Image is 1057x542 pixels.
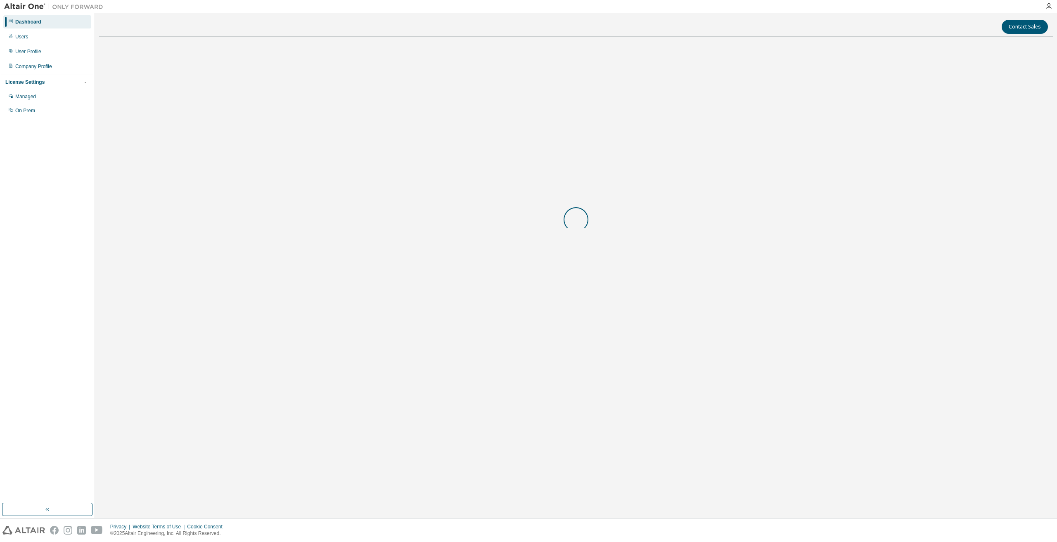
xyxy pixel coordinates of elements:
div: Website Terms of Use [133,523,187,530]
div: Dashboard [15,19,41,25]
p: © 2025 Altair Engineering, Inc. All Rights Reserved. [110,530,228,537]
div: License Settings [5,79,45,85]
div: On Prem [15,107,35,114]
div: Company Profile [15,63,52,70]
img: facebook.svg [50,526,59,535]
img: instagram.svg [64,526,72,535]
div: Users [15,33,28,40]
div: Privacy [110,523,133,530]
img: altair_logo.svg [2,526,45,535]
img: linkedin.svg [77,526,86,535]
button: Contact Sales [1002,20,1048,34]
img: youtube.svg [91,526,103,535]
div: Managed [15,93,36,100]
img: Altair One [4,2,107,11]
div: User Profile [15,48,41,55]
div: Cookie Consent [187,523,227,530]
